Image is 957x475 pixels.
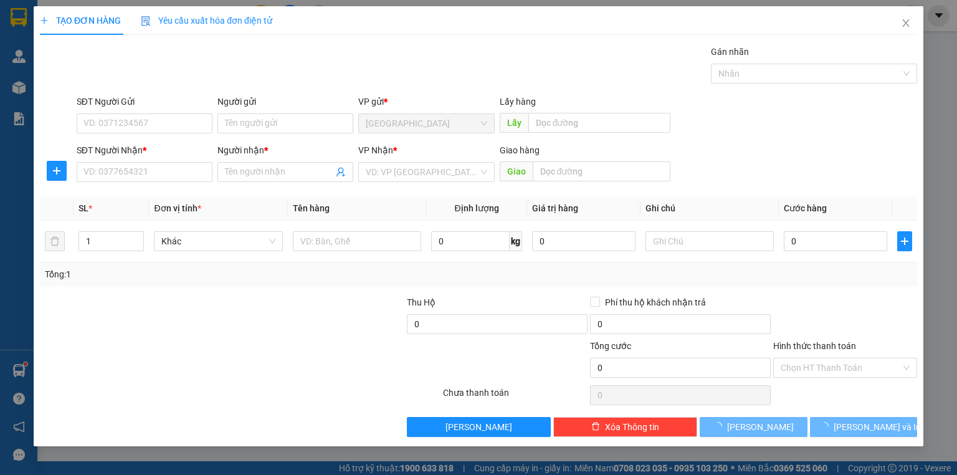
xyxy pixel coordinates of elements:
[217,95,353,108] div: Người gửi
[553,417,697,437] button: deleteXóa Thông tin
[711,47,749,57] label: Gán nhãn
[600,295,711,309] span: Phí thu hộ khách nhận trả
[77,143,212,157] div: SĐT Người Nhận
[445,420,512,434] span: [PERSON_NAME]
[79,203,88,213] span: SL
[591,422,600,432] span: delete
[528,113,670,133] input: Dọc đường
[590,341,631,351] span: Tổng cước
[141,16,272,26] span: Yêu cầu xuất hóa đơn điện tử
[406,297,435,307] span: Thu Hộ
[45,231,65,251] button: delete
[366,114,487,133] span: Sài Gòn
[442,386,588,408] div: Chưa thanh toán
[713,422,727,431] span: loading
[640,196,779,221] th: Ghi chú
[293,231,421,251] input: VD: Bàn, Ghế
[784,203,827,213] span: Cước hàng
[532,161,670,181] input: Dọc đường
[454,203,498,213] span: Định lượng
[161,232,275,251] span: Khác
[293,203,330,213] span: Tên hàng
[898,236,912,246] span: plus
[154,203,201,213] span: Đơn vị tính
[820,422,834,431] span: loading
[499,161,532,181] span: Giao
[645,231,774,251] input: Ghi Chú
[834,420,921,434] span: [PERSON_NAME] và In
[77,95,212,108] div: SĐT Người Gửi
[40,16,121,26] span: TẠO ĐƠN HÀNG
[499,113,528,133] span: Lấy
[532,231,636,251] input: 0
[45,267,370,281] div: Tổng: 1
[773,341,856,351] label: Hình thức thanh toán
[406,417,550,437] button: [PERSON_NAME]
[217,143,353,157] div: Người nhận
[700,417,807,437] button: [PERSON_NAME]
[358,145,393,155] span: VP Nhận
[532,203,578,213] span: Giá trị hàng
[901,18,911,28] span: close
[499,145,539,155] span: Giao hàng
[336,167,346,177] span: user-add
[727,420,794,434] span: [PERSON_NAME]
[47,161,67,181] button: plus
[47,166,66,176] span: plus
[141,16,151,26] img: icon
[888,6,923,41] button: Close
[897,231,912,251] button: plus
[40,16,49,25] span: plus
[358,95,494,108] div: VP gửi
[499,97,535,107] span: Lấy hàng
[605,420,659,434] span: Xóa Thông tin
[810,417,918,437] button: [PERSON_NAME] và In
[510,231,522,251] span: kg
